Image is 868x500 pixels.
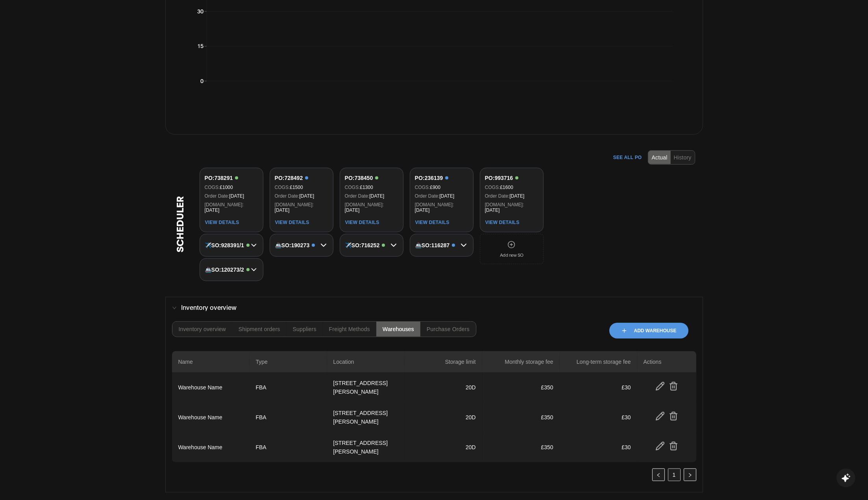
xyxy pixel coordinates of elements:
td: [STREET_ADDRESS][PERSON_NAME] [327,402,405,432]
span: View Details [345,220,379,225]
div: Suppliers [293,326,316,332]
button: 🚢SO:190273 [275,241,328,250]
div: PO: 728492 [275,174,309,181]
div: £ 1600 [485,185,539,190]
div: PO: 738450 [345,174,379,181]
td: £350 [482,432,560,462]
div: [DATE] [205,193,258,199]
td: Warehouse Name [172,372,250,402]
span: [DOMAIN_NAME]: [205,202,244,207]
span: left [656,473,661,478]
li: 1 [668,469,681,481]
th: Long-term storage fee [560,351,637,372]
img: plusCirlce [507,241,516,249]
td: 20D [405,432,482,462]
tspan: 0 [200,77,204,84]
button: 🚢SO:120273/2 [205,265,258,274]
div: PO: 738291 [205,174,239,181]
button: View Details [485,219,520,226]
td: £350 [482,402,560,432]
td: FBA [250,432,327,462]
div: [DATE] [485,193,539,199]
button: 🚢SO:120273/2 [205,266,250,273]
td: £30 [560,432,637,462]
div: £ 1300 [345,185,398,190]
div: [DATE] [415,193,468,199]
div: Shipment orders [239,326,280,332]
td: FBA [250,402,327,432]
button: right [684,469,696,481]
button: plusCirlceAdd new SO [480,234,544,264]
div: [DATE] [205,202,258,213]
button: PO:738291 [205,174,258,181]
td: FBA [250,372,327,402]
th: Location [327,351,405,372]
div: Freight Methods [329,326,370,332]
span: COGS: [345,185,360,190]
div: £ 900 [415,185,468,190]
div: Purchase Orders [427,326,470,332]
div: [DATE] [485,202,539,213]
button: ✈️SO:928391/1 [205,242,250,249]
button: ✈️SO:928391/1 [205,241,258,250]
td: Warehouse Name [172,402,250,432]
div: £ 1000 [205,185,258,190]
button: View Details [205,219,240,226]
th: Name [172,351,250,372]
span: right [172,306,177,310]
span: See All PO [613,155,642,160]
span: [DOMAIN_NAME]: [345,202,384,207]
span: right [688,473,692,478]
td: £30 [560,402,637,432]
span: View Details [275,220,309,225]
button: History [671,151,695,164]
span: View Details [415,220,450,225]
div: [DATE] [345,193,398,199]
button: View Details [415,219,450,226]
button: View Details [345,219,380,226]
p: Add new SO [500,252,524,257]
th: Storage limit [405,351,482,372]
span: COGS: [205,185,220,190]
button: PO:728492 [275,174,328,181]
span: Order Date: [345,193,370,199]
button: PO:236139 [415,174,468,181]
button: View Details [275,219,310,226]
button: PO:993716 [485,174,539,181]
div: £ 1500 [275,185,328,190]
td: Warehouse Name [172,432,250,462]
div: [DATE] [275,202,328,213]
span: COGS: [485,185,500,190]
span: View Details [485,220,520,225]
button: See All PO [607,151,648,164]
div: [DATE] [415,202,468,213]
button: 🚢SO:190273 [275,242,315,249]
button: add warehouse [609,323,688,339]
span: [DOMAIN_NAME]: [485,202,524,207]
td: £30 [560,372,637,402]
span: [DOMAIN_NAME]: [275,202,314,207]
div: PO: 993716 [485,174,519,181]
span: COGS: [415,185,430,190]
div: PO: 236139 [415,174,449,181]
h1: Scheduler [173,196,185,252]
div: Warehouses [383,326,414,332]
tspan: 15 [197,42,204,49]
span: Order Date: [415,193,440,199]
td: 20D [405,402,482,432]
button: ✈️SO:716252 [345,241,398,250]
a: 1 [668,469,680,481]
td: [STREET_ADDRESS][PERSON_NAME] [327,432,405,462]
button: Actual [648,151,670,164]
td: £350 [482,372,560,402]
th: Actions [637,351,696,372]
th: Type [250,351,327,372]
span: Inventory overview [181,302,696,312]
span: Order Date: [485,193,510,199]
li: Next Page [684,469,696,481]
button: left [652,469,665,481]
div: Inventory overview [179,326,226,332]
span: [DOMAIN_NAME]: [415,202,454,207]
span: Order Date: [205,193,229,199]
td: [STREET_ADDRESS][PERSON_NAME] [327,372,405,402]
